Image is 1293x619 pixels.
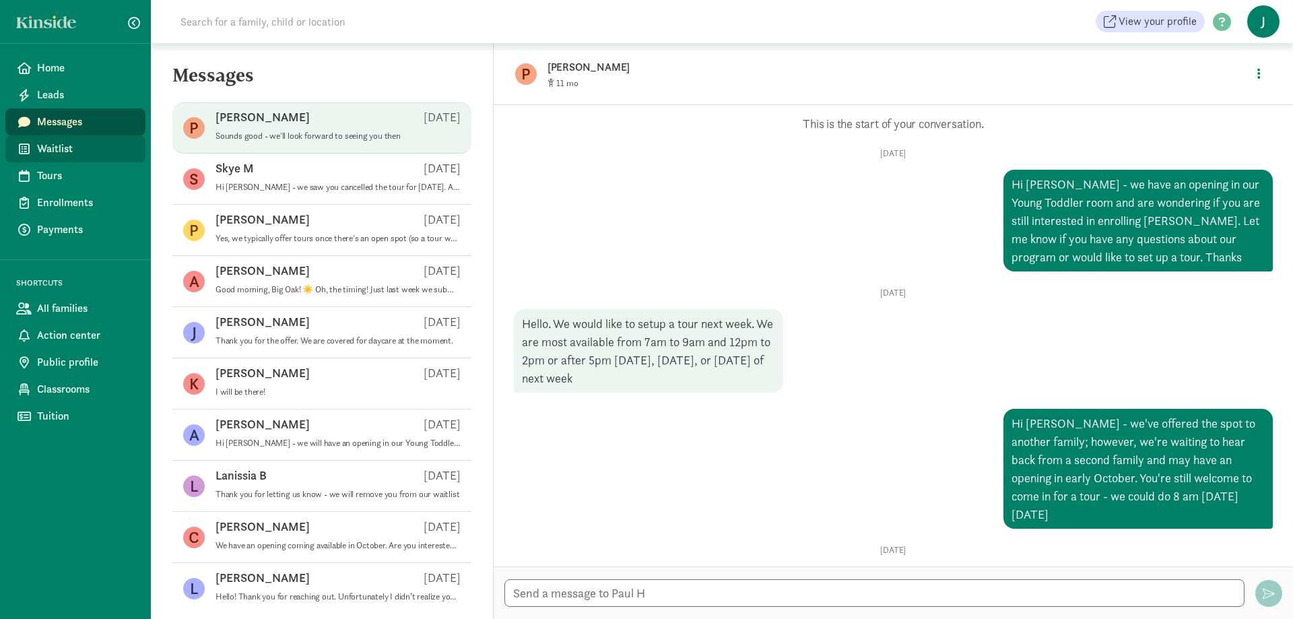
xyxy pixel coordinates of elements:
p: [DATE] [424,160,461,176]
span: Classrooms [37,381,135,397]
p: [DATE] [424,109,461,125]
span: Payments [37,222,135,238]
figure: C [183,527,205,548]
p: Sounds good - we'll look forward to seeing you then [215,131,461,141]
p: Hello! Thank you for reaching out. Unfortunately I didn’t realize you opened at 7:00 and both my ... [215,591,461,602]
span: View your profile [1119,13,1197,30]
figure: L [183,578,205,599]
a: Action center [5,322,145,349]
a: Enrollments [5,189,145,216]
p: [DATE] [424,570,461,586]
span: Messages [37,114,135,130]
p: [DATE] [424,211,461,228]
p: Skye M [215,160,254,176]
a: All families [5,295,145,322]
p: [PERSON_NAME] [215,314,310,330]
figure: A [183,424,205,446]
figure: A [183,271,205,292]
a: Tours [5,162,145,189]
span: Action center [37,327,135,344]
span: Waitlist [37,141,135,157]
p: [PERSON_NAME] [215,109,310,125]
p: [PERSON_NAME] [215,263,310,279]
p: Thank you for letting us know - we will remove you from our waitlist [215,489,461,500]
figure: P [183,220,205,241]
span: 11 [556,77,578,89]
p: [DATE] [514,545,1273,556]
figure: S [183,168,205,190]
p: [DATE] [424,263,461,279]
p: [DATE] [424,416,461,432]
a: View your profile [1096,11,1205,32]
span: Leads [37,87,135,103]
p: [DATE] [424,467,461,484]
p: [PERSON_NAME] [215,519,310,535]
span: Home [37,60,135,76]
a: Public profile [5,349,145,376]
p: [PERSON_NAME] [215,570,310,586]
span: Public profile [37,354,135,370]
figure: J [183,322,205,344]
figure: K [183,373,205,395]
p: [PERSON_NAME] [215,416,310,432]
span: Tours [37,168,135,184]
p: This is the start of your conversation. [514,116,1273,132]
p: Hi [PERSON_NAME] - we saw you cancelled the tour for [DATE]. Are you still interested in touring ... [215,182,461,193]
span: J [1247,5,1280,38]
p: [DATE] [424,519,461,535]
a: Waitlist [5,135,145,162]
div: Hi [PERSON_NAME] - we've offered the spot to another family; however, we're waiting to hear back ... [1003,409,1273,529]
input: Search for a family, child or location [172,8,550,35]
span: Enrollments [37,195,135,211]
p: I will be there! [215,387,461,397]
div: Hello. We would like to setup a tour next week. We are most available from 7am to 9am and 12pm to... [514,309,783,393]
p: Hi [PERSON_NAME] - we will have an opening in our Young Toddler room starting [DATE]. Are you sti... [215,438,461,449]
p: [DATE] [514,288,1273,298]
div: Hi [PERSON_NAME] - we have an opening in our Young Toddler room and are wondering if you are stil... [1003,170,1273,271]
p: [DATE] [424,314,461,330]
a: Classrooms [5,376,145,403]
a: Home [5,55,145,82]
a: Leads [5,82,145,108]
p: We have an opening coming available in October. Are you interested in a tour and talking about en... [215,540,461,551]
p: [PERSON_NAME] [548,58,972,77]
p: [DATE] [424,365,461,381]
p: [PERSON_NAME] [215,365,310,381]
p: [PERSON_NAME] [215,211,310,228]
p: Lanissia B [215,467,267,484]
a: Payments [5,216,145,243]
a: Tuition [5,403,145,430]
p: [DATE] [514,148,1273,159]
figure: P [183,117,205,139]
span: All families [37,300,135,317]
a: Messages [5,108,145,135]
p: Yes, we typically offer tours once there's an open spot (so a tour would most likely happen somet... [215,233,461,244]
span: Tuition [37,408,135,424]
p: Thank you for the offer. We are covered for daycare at the moment. [215,335,461,346]
figure: L [183,476,205,497]
figure: P [515,63,537,85]
p: Good morning, Big Oak! ☀️ Oh, the timing! Just last week we submitted our check to start at [GEOG... [215,284,461,295]
h5: Messages [151,65,493,97]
